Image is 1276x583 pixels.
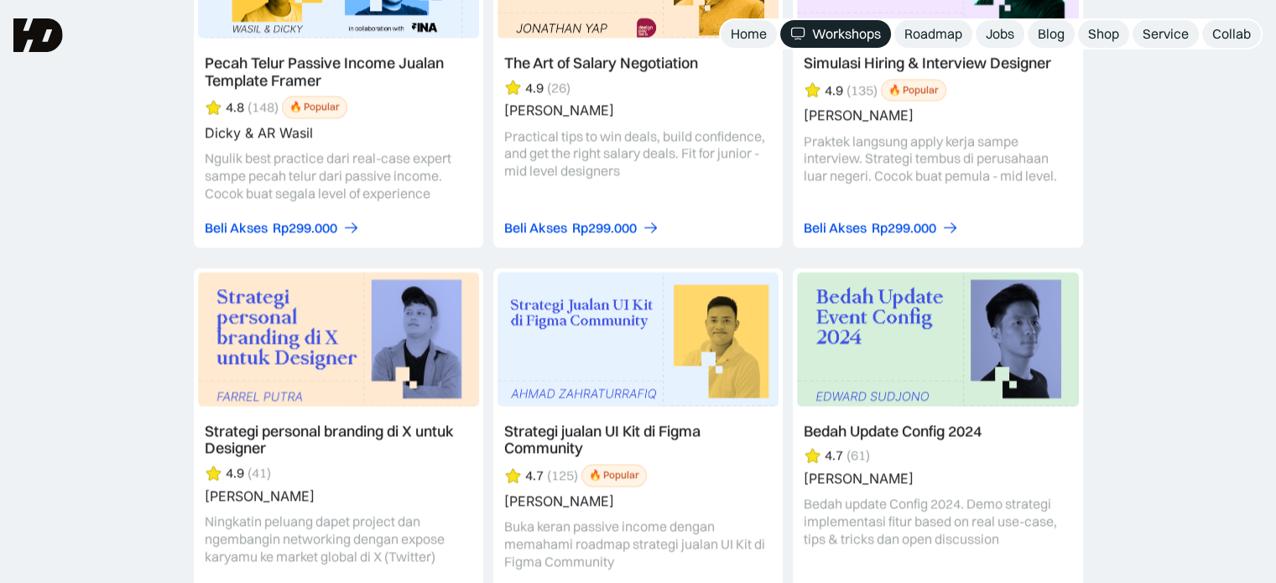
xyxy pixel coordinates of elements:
div: Jobs [986,25,1014,43]
div: Roadmap [904,25,962,43]
div: Blog [1038,25,1065,43]
div: Shop [1088,25,1119,43]
a: Collab [1202,20,1261,48]
a: Jobs [976,20,1024,48]
a: Beli AksesRp299.000 [205,220,360,237]
a: Service [1133,20,1199,48]
div: Beli Akses [504,220,567,237]
a: Workshops [780,20,891,48]
a: Roadmap [894,20,972,48]
div: Workshops [812,25,881,43]
a: Beli AksesRp299.000 [804,220,959,237]
div: Collab [1212,25,1251,43]
div: Beli Akses [205,220,268,237]
div: Beli Akses [804,220,867,237]
div: Service [1143,25,1189,43]
a: Shop [1078,20,1129,48]
div: Rp299.000 [572,220,637,237]
div: Rp299.000 [872,220,936,237]
a: Home [721,20,777,48]
a: Blog [1028,20,1075,48]
div: Home [731,25,767,43]
div: Rp299.000 [273,220,337,237]
a: Beli AksesRp299.000 [504,220,659,237]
